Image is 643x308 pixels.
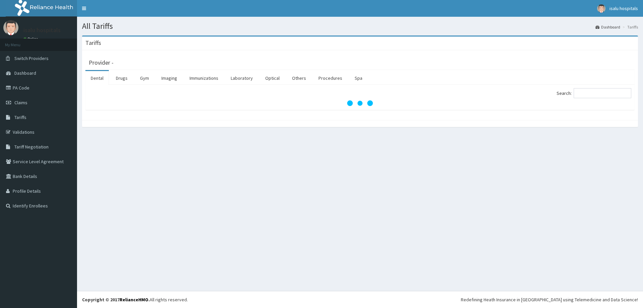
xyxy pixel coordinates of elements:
[260,71,285,85] a: Optical
[85,71,109,85] a: Dental
[347,90,373,117] svg: audio-loading
[595,24,620,30] a: Dashboard
[184,71,224,85] a: Immunizations
[135,71,154,85] a: Gym
[23,37,40,41] a: Online
[313,71,348,85] a: Procedures
[82,297,150,303] strong: Copyright © 2017 .
[14,70,36,76] span: Dashboard
[574,88,631,98] input: Search:
[557,88,631,98] label: Search:
[349,71,368,85] a: Spa
[85,40,101,46] h3: Tariffs
[461,296,638,303] div: Redefining Heath Insurance in [GEOGRAPHIC_DATA] using Telemedicine and Data Science!
[14,55,49,61] span: Switch Providers
[287,71,311,85] a: Others
[77,291,643,308] footer: All rights reserved.
[14,144,49,150] span: Tariff Negotiation
[597,4,605,13] img: User Image
[120,297,148,303] a: RelianceHMO
[14,100,27,106] span: Claims
[156,71,183,85] a: Imaging
[111,71,133,85] a: Drugs
[621,24,638,30] li: Tariffs
[14,114,26,120] span: Tariffs
[82,22,638,30] h1: All Tariffs
[89,60,114,66] h3: Provider -
[23,27,61,33] p: isalu hospitals
[610,5,638,11] span: isalu hospitals
[3,20,18,35] img: User Image
[225,71,258,85] a: Laboratory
